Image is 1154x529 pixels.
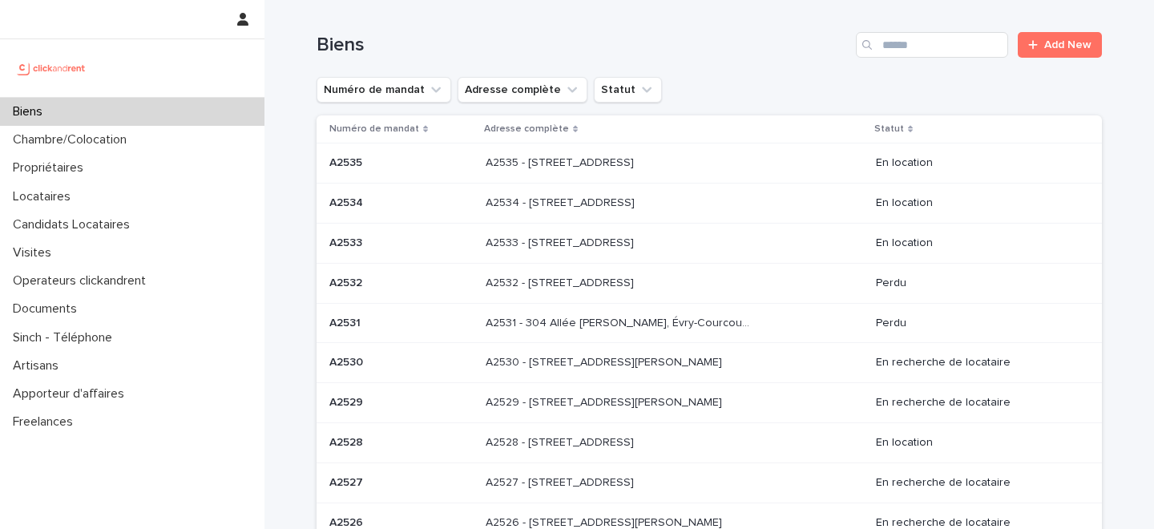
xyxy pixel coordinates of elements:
[329,193,366,210] p: A2534
[876,277,1076,290] p: Perdu
[317,223,1102,263] tr: A2533A2533 A2533 - [STREET_ADDRESS]A2533 - [STREET_ADDRESS] En location
[486,153,637,170] p: A2535 - 262 rue du Faubourg Saint-Martin, Paris 75010
[876,236,1076,250] p: En location
[6,189,83,204] p: Locataires
[6,414,86,430] p: Freelances
[486,393,725,410] p: A2529 - 14 rue Honoré de Balzac, Garges-lès-Gonesse 95140
[6,386,137,402] p: Apporteur d'affaires
[874,120,904,138] p: Statut
[484,120,569,138] p: Adresse complète
[329,153,365,170] p: A2535
[317,383,1102,423] tr: A2529A2529 A2529 - [STREET_ADDRESS][PERSON_NAME]A2529 - [STREET_ADDRESS][PERSON_NAME] En recherch...
[329,393,366,410] p: A2529
[876,156,1076,170] p: En location
[317,422,1102,462] tr: A2528A2528 A2528 - [STREET_ADDRESS]A2528 - [STREET_ADDRESS] En location
[6,330,125,345] p: Sinch - Téléphone
[317,343,1102,383] tr: A2530A2530 A2530 - [STREET_ADDRESS][PERSON_NAME]A2530 - [STREET_ADDRESS][PERSON_NAME] En recherch...
[329,120,419,138] p: Numéro de mandat
[317,462,1102,503] tr: A2527A2527 A2527 - [STREET_ADDRESS]A2527 - [STREET_ADDRESS] En recherche de locataire
[6,132,139,147] p: Chambre/Colocation
[486,353,725,369] p: A2530 - [STREET_ADDRESS][PERSON_NAME]
[856,32,1008,58] input: Search
[329,313,364,330] p: A2531
[876,476,1076,490] p: En recherche de locataire
[486,473,637,490] p: A2527 - [STREET_ADDRESS]
[6,358,71,374] p: Artisans
[876,436,1076,450] p: En location
[486,233,637,250] p: A2533 - [STREET_ADDRESS]
[329,473,366,490] p: A2527
[876,396,1076,410] p: En recherche de locataire
[6,217,143,232] p: Candidats Locataires
[13,52,91,84] img: UCB0brd3T0yccxBKYDjQ
[486,193,638,210] p: A2534 - 134 Cours Aquitaine, Boulogne-Billancourt 92100
[329,273,365,290] p: A2532
[486,273,637,290] p: A2532 - [STREET_ADDRESS]
[317,77,451,103] button: Numéro de mandat
[317,143,1102,184] tr: A2535A2535 A2535 - [STREET_ADDRESS]A2535 - [STREET_ADDRESS] En location
[317,263,1102,303] tr: A2532A2532 A2532 - [STREET_ADDRESS]A2532 - [STREET_ADDRESS] Perdu
[6,104,55,119] p: Biens
[876,317,1076,330] p: Perdu
[6,245,64,260] p: Visites
[876,356,1076,369] p: En recherche de locataire
[594,77,662,103] button: Statut
[6,301,90,317] p: Documents
[329,233,365,250] p: A2533
[1018,32,1102,58] a: Add New
[317,303,1102,343] tr: A2531A2531 A2531 - 304 Allée [PERSON_NAME], Évry-Courcouronnes 91000A2531 - 304 Allée [PERSON_NAM...
[329,353,366,369] p: A2530
[1044,39,1091,50] span: Add New
[876,196,1076,210] p: En location
[317,34,849,57] h1: Biens
[458,77,587,103] button: Adresse complète
[6,160,96,176] p: Propriétaires
[486,433,637,450] p: A2528 - [STREET_ADDRESS]
[486,313,756,330] p: A2531 - 304 Allée Pablo Neruda, Évry-Courcouronnes 91000
[329,433,366,450] p: A2528
[6,273,159,289] p: Operateurs clickandrent
[317,184,1102,224] tr: A2534A2534 A2534 - [STREET_ADDRESS]A2534 - [STREET_ADDRESS] En location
